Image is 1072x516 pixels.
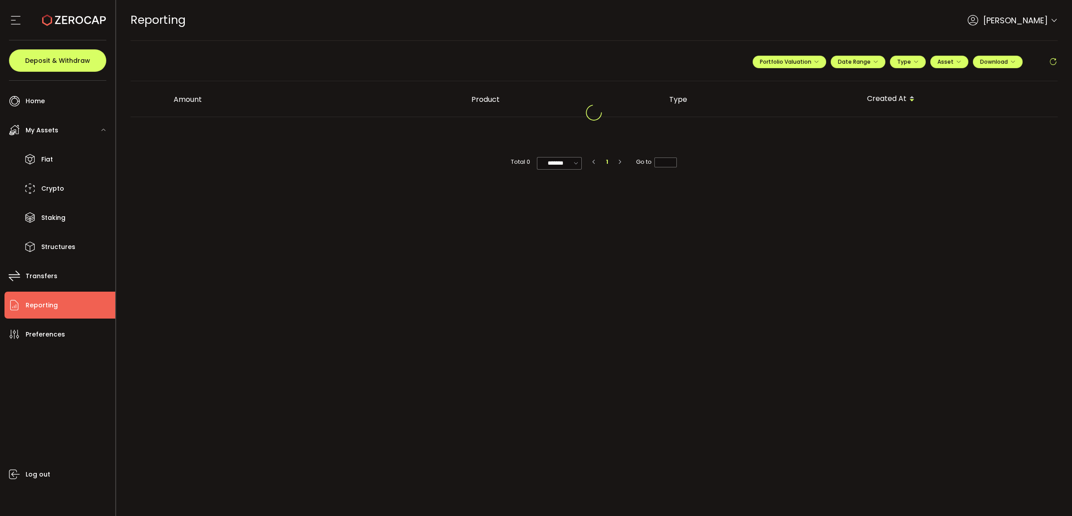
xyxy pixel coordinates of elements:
[760,58,819,66] span: Portfolio Valuation
[838,58,878,66] span: Date Range
[9,49,106,72] button: Deposit & Withdraw
[831,56,885,68] button: Date Range
[26,270,57,283] span: Transfers
[753,56,826,68] button: Portfolio Valuation
[41,182,64,195] span: Crypto
[131,12,186,28] span: Reporting
[26,95,45,108] span: Home
[41,153,53,166] span: Fiat
[26,468,50,481] span: Log out
[41,241,75,254] span: Structures
[25,57,90,64] span: Deposit & Withdraw
[973,56,1023,68] button: Download
[602,157,612,167] li: 1
[937,58,954,66] span: Asset
[511,157,530,167] span: Total 0
[930,56,968,68] button: Asset
[26,299,58,312] span: Reporting
[636,157,677,167] span: Go to
[897,58,919,66] span: Type
[980,58,1015,66] span: Download
[41,211,65,224] span: Staking
[983,14,1048,26] span: [PERSON_NAME]
[890,56,926,68] button: Type
[26,328,65,341] span: Preferences
[26,124,58,137] span: My Assets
